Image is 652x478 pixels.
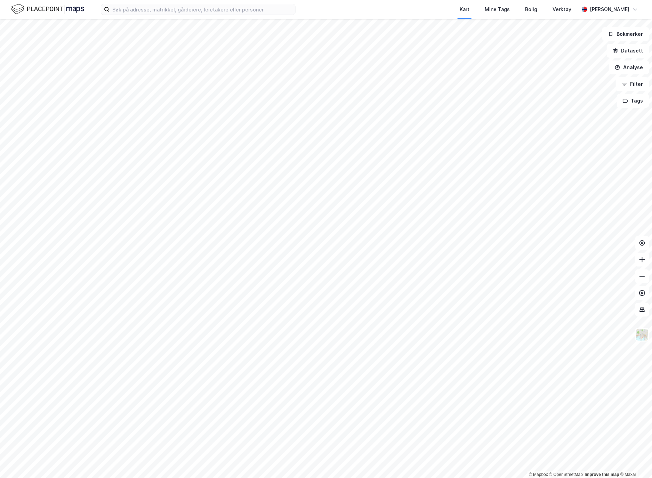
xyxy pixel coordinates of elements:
[525,5,537,14] div: Bolig
[485,5,510,14] div: Mine Tags
[529,472,548,477] a: Mapbox
[616,77,649,91] button: Filter
[609,60,649,74] button: Analyse
[636,328,649,341] img: Z
[617,94,649,108] button: Tags
[553,5,571,14] div: Verktøy
[602,27,649,41] button: Bokmerker
[590,5,630,14] div: [PERSON_NAME]
[549,472,583,477] a: OpenStreetMap
[585,472,619,477] a: Improve this map
[11,3,84,15] img: logo.f888ab2527a4732fd821a326f86c7f29.svg
[617,445,652,478] iframe: Chat Widget
[460,5,469,14] div: Kart
[110,4,295,15] input: Søk på adresse, matrikkel, gårdeiere, leietakere eller personer
[607,44,649,58] button: Datasett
